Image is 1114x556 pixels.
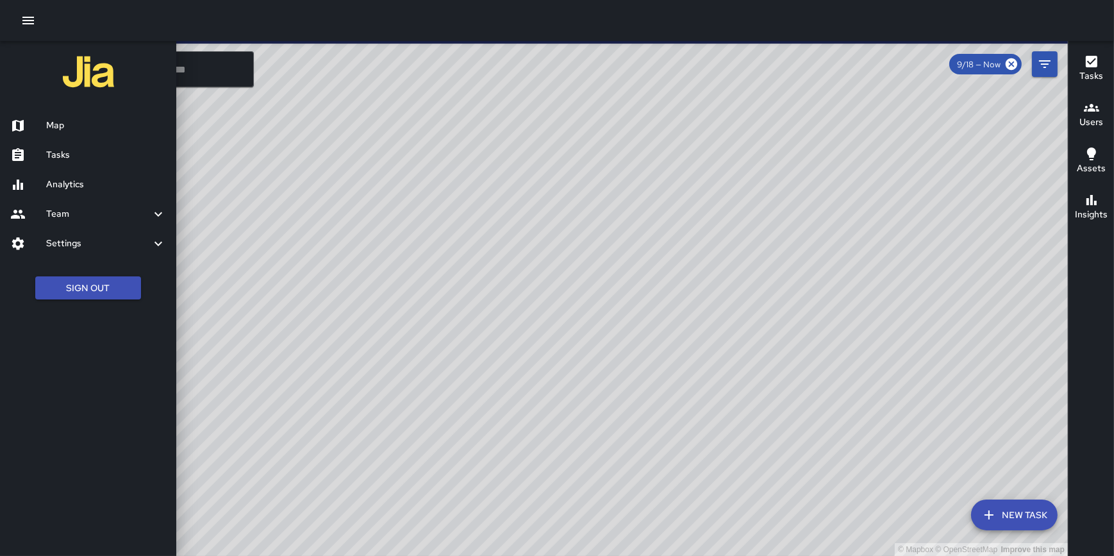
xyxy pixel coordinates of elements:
[1077,162,1106,176] h6: Assets
[46,207,151,221] h6: Team
[46,148,166,162] h6: Tasks
[1079,115,1103,130] h6: Users
[971,500,1058,530] button: New Task
[1075,208,1108,222] h6: Insights
[46,237,151,251] h6: Settings
[63,46,114,97] img: jia-logo
[46,178,166,192] h6: Analytics
[1079,69,1103,83] h6: Tasks
[35,276,141,300] button: Sign Out
[46,119,166,133] h6: Map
